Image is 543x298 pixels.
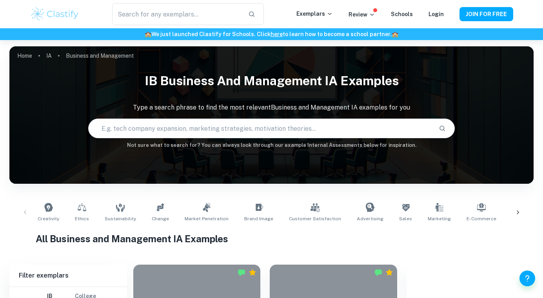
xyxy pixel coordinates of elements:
h1: All Business and Management IA Examples [36,232,507,246]
button: Help and Feedback [519,271,535,286]
span: Marketing [428,215,451,222]
span: Market Penetration [185,215,229,222]
a: IA [46,50,52,61]
input: Search for any exemplars... [112,3,242,25]
span: Change [152,215,169,222]
h1: IB Business and Management IA examples [9,68,534,93]
button: JOIN FOR FREE [459,7,513,21]
p: Business and Management [66,51,134,60]
img: Clastify logo [30,6,80,22]
a: Home [17,50,32,61]
span: Brand Image [244,215,273,222]
a: Schools [391,11,413,17]
span: Sales [399,215,412,222]
p: Type a search phrase to find the most relevant Business and Management IA examples for you [9,103,534,112]
a: Login [429,11,444,17]
h6: We just launched Clastify for Schools. Click to learn how to become a school partner. [2,30,541,38]
span: Creativity [38,215,59,222]
span: 🏫 [392,31,398,37]
img: Marked [374,269,382,276]
input: E.g. tech company expansion, marketing strategies, motivation theories... [89,117,433,139]
div: Premium [385,269,393,276]
button: Search [436,122,449,135]
span: 🏫 [145,31,151,37]
p: Review [349,10,375,19]
span: Sustainability [105,215,136,222]
img: Marked [238,269,245,276]
h6: Not sure what to search for? You can always look through our example Internal Assessments below f... [9,141,534,149]
span: Ethics [75,215,89,222]
span: E-commerce [467,215,496,222]
p: Exemplars [296,9,333,18]
span: Customer Satisfaction [289,215,341,222]
span: Advertising [357,215,383,222]
div: Premium [249,269,256,276]
h6: Filter exemplars [9,265,127,287]
a: here [271,31,283,37]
